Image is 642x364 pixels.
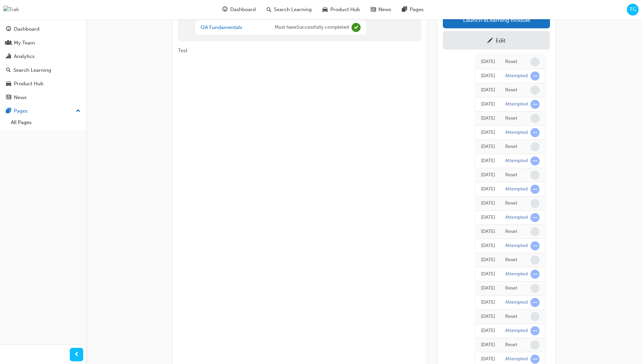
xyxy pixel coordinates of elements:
a: Analytics [3,50,83,63]
span: Must have Successfully completed [275,24,349,31]
div: Reset [505,144,517,150]
span: Search Learning [274,6,312,13]
span: learningRecordVerb_ATTEMPT-icon [530,270,540,279]
div: Thu Sep 18 2025 23:55:25 GMT+0000 (Coordinated Universal Time) [481,327,495,335]
span: learningRecordVerb_NONE-icon [530,340,540,350]
a: Dashboard [3,23,83,35]
div: Attempted [505,129,528,136]
div: Reset [505,229,517,235]
span: car-icon [323,5,328,14]
div: Attempted [505,214,528,221]
span: learningRecordVerb_NONE-icon [530,284,540,293]
div: News [14,94,27,101]
span: learningRecordVerb_NONE-icon [530,114,540,123]
button: TG [627,4,639,16]
span: learningRecordVerb_ATTEMPT-icon [530,213,540,222]
a: Edit [443,31,550,50]
span: people-icon [6,40,11,46]
div: Reset [505,257,517,263]
span: learningRecordVerb_ATTEMPT-icon [530,355,540,364]
div: Tue Sep 30 2025 03:25:57 GMT+0000 (Coordinated Universal Time) [481,58,495,66]
div: Tue Sep 23 2025 14:36:09 GMT+0000 (Coordinated Universal Time) [481,200,495,207]
a: News [3,91,83,104]
span: pages-icon [6,108,11,114]
div: Reset [505,115,517,122]
div: Reset [505,59,517,65]
a: search-iconSearch Learning [261,3,317,17]
div: Product Hub [14,80,43,88]
div: Tue Sep 23 2025 14:58:22 GMT+0000 (Coordinated Universal Time) [481,171,495,179]
span: learningRecordVerb_NONE-icon [530,199,540,208]
span: car-icon [6,81,11,87]
span: learningRecordVerb_ATTEMPT-icon [530,185,540,194]
div: Attempted [505,271,528,277]
div: Mon Sep 22 2025 07:48:45 GMT+0000 (Coordinated Universal Time) [481,284,495,292]
div: Reset [505,313,517,320]
span: guage-icon [222,5,227,14]
span: search-icon [267,5,271,14]
div: Mon Sep 15 2025 07:48:17 GMT+0000 (Coordinated Universal Time) [481,341,495,349]
span: prev-icon [74,351,79,359]
span: learningRecordVerb_ATTEMPT-icon [530,71,540,81]
div: Reset [505,285,517,292]
span: TG [630,6,636,13]
div: Fri Sep 26 2025 06:30:31 GMT+0000 (Coordinated Universal Time) [481,100,495,108]
a: All Pages [8,117,83,128]
div: Tue Sep 30 2025 03:25:13 GMT+0000 (Coordinated Universal Time) [481,72,495,80]
span: learningRecordVerb_ATTEMPT-icon [530,326,540,335]
a: My Team [3,37,83,49]
button: Pages [3,105,83,117]
span: News [378,6,391,13]
a: car-iconProduct Hub [317,3,365,17]
span: guage-icon [6,26,11,32]
span: news-icon [6,95,11,101]
div: Reset [505,172,517,178]
div: Attempted [505,328,528,334]
div: Mon Sep 22 2025 07:48:02 GMT+0000 (Coordinated Universal Time) [481,299,495,306]
div: Fri Sep 26 2025 04:41:28 GMT+0000 (Coordinated Universal Time) [481,115,495,122]
a: guage-iconDashboard [217,3,261,17]
div: Attempted [505,356,528,362]
div: Attempted [505,186,528,192]
div: Attempted [505,299,528,306]
img: Trak [3,6,19,13]
div: Attempted [505,243,528,249]
span: Test [178,48,187,54]
div: Fri Sep 26 2025 06:31:14 GMT+0000 (Coordinated Universal Time) [481,86,495,94]
button: DashboardMy TeamAnalyticsSearch LearningProduct HubNews [3,22,83,105]
div: Tue Sep 23 2025 06:59:34 GMT+0000 (Coordinated Universal Time) [481,242,495,250]
div: Reset [505,200,517,207]
div: You've met the eligibility requirements for this learning resource. [195,11,366,36]
span: Complete [351,23,361,32]
div: Tue Sep 23 2025 06:38:02 GMT+0000 (Coordinated Universal Time) [481,256,495,264]
span: up-icon [76,107,81,116]
span: learningRecordVerb_NONE-icon [530,57,540,66]
span: search-icon [6,67,11,73]
span: learningRecordVerb_NONE-icon [530,171,540,180]
span: Pages [410,6,424,13]
div: Pages [14,107,28,115]
a: QA Fundamentals [201,24,242,30]
div: Tue Sep 23 2025 14:57:36 GMT+0000 (Coordinated Universal Time) [481,185,495,193]
span: learningRecordVerb_NONE-icon [530,227,540,236]
span: learningRecordVerb_ATTEMPT-icon [530,100,540,109]
span: learningRecordVerb_NONE-icon [530,142,540,151]
div: Reset [505,342,517,348]
div: My Team [14,39,35,47]
a: Search Learning [3,64,83,77]
span: news-icon [371,5,376,14]
span: learningRecordVerb_ATTEMPT-icon [530,241,540,250]
div: Tue Sep 23 2025 14:35:23 GMT+0000 (Coordinated Universal Time) [481,214,495,221]
span: learningRecordVerb_ATTEMPT-icon [530,128,540,137]
div: Edit [496,37,506,44]
div: Attempted [505,158,528,164]
div: Tue Sep 23 2025 07:00:21 GMT+0000 (Coordinated Universal Time) [481,228,495,236]
span: Dashboard [230,6,256,13]
div: Dashboard [14,25,39,33]
span: learningRecordVerb_ATTEMPT-icon [530,156,540,165]
a: pages-iconPages [397,3,429,17]
div: Analytics [14,53,35,60]
div: Search Learning [13,66,51,74]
